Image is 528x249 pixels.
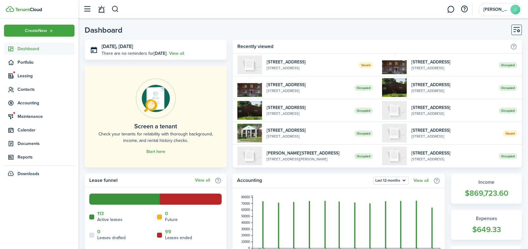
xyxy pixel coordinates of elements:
widget-list-item-description: [STREET_ADDRESS] [411,88,494,94]
widget-list-item-title: [STREET_ADDRESS] [411,150,494,156]
span: Dashboard [18,46,75,52]
span: Vacant [503,131,517,136]
widget-list-item-title: [STREET_ADDRESS] [267,59,354,65]
button: Last 12 months [373,177,409,185]
a: Messaging [445,2,457,17]
img: 1 [237,101,262,120]
header-page-title: Dashboard [85,26,123,34]
a: 0 [97,229,100,235]
img: 1 [237,124,262,143]
a: Start here [146,149,165,154]
img: 1 [382,147,407,165]
span: Occupied [499,153,517,159]
b: [DATE] [154,50,167,57]
widget-list-item-title: [PERSON_NAME][STREET_ADDRESS] [267,150,349,156]
widget-list-item-title: [STREET_ADDRESS] [411,127,498,134]
widget-stats-count: $869,723.60 [457,187,516,199]
widget-list-item-description: [STREET_ADDRESS] [267,88,349,94]
widget-stats-title: Expenses [457,215,516,222]
a: View all [169,50,184,57]
span: Joe [483,7,508,12]
widget-stats-title: Income [457,179,516,186]
span: Create New [25,29,47,33]
img: 2 [382,55,407,74]
img: 1 [382,101,407,120]
button: Open resource center [459,4,470,14]
widget-list-item-title: [STREET_ADDRESS] [267,104,349,111]
home-placeholder-title: Screen a tenant [134,122,177,131]
p: There are no reminders for . [102,50,167,57]
a: View all [413,178,429,183]
a: 113 [97,211,104,216]
span: Vacant [359,62,373,68]
a: 0 [165,211,168,216]
tspan: 10000 [241,240,250,243]
button: Open menu [373,177,409,185]
widget-list-item-description: [STREET_ADDRESS] [267,134,349,139]
span: Accounting [18,100,75,106]
a: Notifications [95,2,107,17]
img: TenantCloud [15,8,42,11]
tspan: 80000 [241,195,250,199]
tspan: 70000 [241,202,250,205]
avatar-text: J [510,5,520,14]
tspan: 40000 [241,221,250,224]
home-widget-title: Leases drafted [97,235,126,241]
span: Occupied [354,153,373,159]
span: Occupied [499,85,517,91]
home-widget-title: Recently viewed [237,43,507,50]
span: Maintenance [18,113,75,120]
tspan: 20000 [241,234,250,237]
button: Customise [511,25,522,35]
widget-list-item-description: [STREET_ADDRESS] [267,65,354,71]
a: View all [195,178,210,183]
h3: [DATE], [DATE] [102,43,222,50]
span: Occupied [354,85,373,91]
tspan: 60000 [241,208,250,211]
home-widget-title: Lease funnel [89,177,192,184]
widget-list-item-description: [STREET_ADDRESS][PERSON_NAME] [267,156,349,162]
span: Portfolio [18,59,75,66]
widget-list-item-title: [STREET_ADDRESS] [411,59,494,65]
span: Occupied [499,62,517,68]
home-widget-title: Future [165,216,178,223]
a: Reports [4,151,75,163]
span: Occupied [354,131,373,136]
a: Expenses$649.33 [451,210,522,240]
img: 1 [382,78,407,97]
img: 1 [237,147,262,165]
img: 2 [237,78,262,97]
a: 99 [165,229,171,235]
home-widget-title: Leases ended [165,235,192,241]
span: Occupied [354,108,373,114]
widget-list-item-description: [STREET_ADDRESS] [411,111,494,116]
span: Leasing [18,73,75,79]
img: 113 [237,55,262,74]
widget-list-item-title: [STREET_ADDRESS] [267,82,349,88]
widget-list-item-title: [STREET_ADDRESS] [411,82,494,88]
img: 113 [382,124,407,143]
span: Downloads [18,171,39,177]
widget-stats-count: $649.33 [457,224,516,235]
widget-list-item-description: [STREET_ADDRESS] [411,65,494,71]
widget-list-item-title: [STREET_ADDRESS] [411,104,494,111]
button: Open menu [4,25,75,37]
home-widget-title: Accounting [237,177,370,185]
span: Contacts [18,86,75,93]
widget-list-item-title: [STREET_ADDRESS] [267,127,349,134]
tspan: 30000 [241,227,250,231]
span: Occupied [499,108,517,114]
widget-list-item-description: [STREET_ADDRESS] [411,156,494,162]
img: TenantCloud [6,6,14,12]
a: Income$869,723.60 [451,174,522,204]
span: Calendar [18,127,75,133]
span: Documents [18,140,75,147]
img: Online payments [136,78,176,118]
widget-list-item-description: [STREET_ADDRESS] [411,134,498,139]
span: Reports [18,154,75,160]
home-placeholder-description: Check your tenants for reliability with thorough background, income, and rental history checks. [99,131,213,144]
home-widget-title: Active leases [97,216,123,223]
button: Search [111,4,119,14]
a: Dashboard [4,43,75,55]
tspan: 50000 [241,215,250,218]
